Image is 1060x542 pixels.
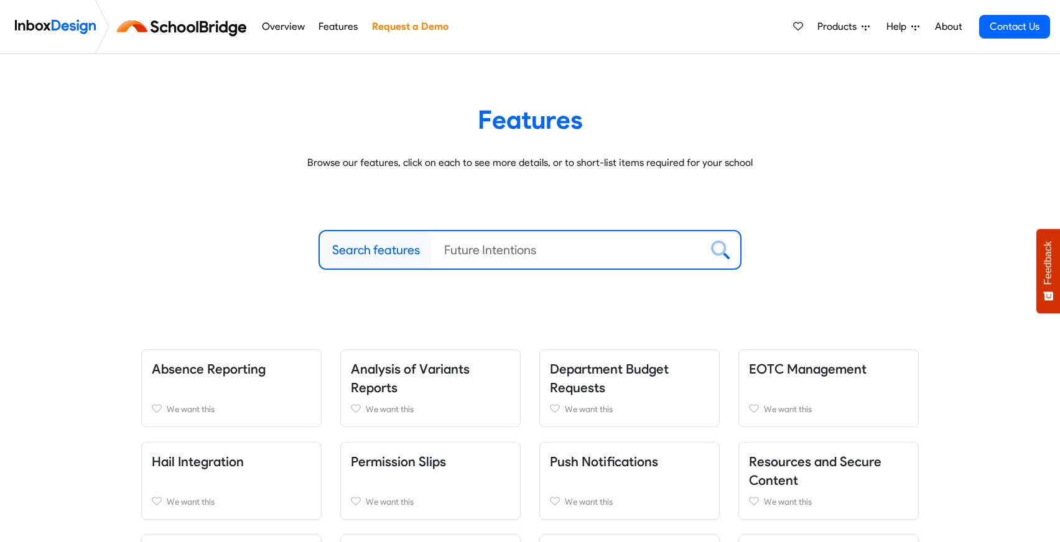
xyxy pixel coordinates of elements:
[351,494,510,509] a: We want this
[764,404,812,414] span: We want this
[151,155,909,170] p: Browse our features, click on each to see more details, or to short-list items required for your ...
[167,404,215,414] span: We want this
[351,361,470,395] a: Analysis of Variants Reports
[1036,229,1060,313] button: Feedback - Show survey
[550,494,709,509] a: We want this
[351,454,446,469] a: Permission Slips
[886,19,911,34] span: Help
[332,241,420,259] label: Search features
[550,402,709,416] a: We want this
[114,12,254,42] img: schoolbridge logo
[331,349,530,427] div: Analysis of Variants Reports
[152,402,311,416] a: We want this
[351,402,510,416] a: We want this
[366,404,414,414] span: We want this
[565,404,613,414] span: We want this
[152,361,266,377] a: Absence Reporting
[167,497,215,507] span: We want this
[151,104,909,135] heading: Features
[152,454,244,469] a: Hail Integration
[432,231,701,269] input: Future Intentions
[331,442,530,520] div: Permission Slips
[530,349,729,427] div: Department Budget Requests
[881,14,924,39] a: Help
[931,14,965,39] a: About
[749,454,881,488] a: Resources and Secure Content
[764,497,812,507] span: We want this
[550,454,658,469] a: Push Notifications
[132,442,331,520] div: Hail Integration
[817,19,862,34] span: Products
[530,442,729,520] div: Push Notifications
[315,14,361,39] a: Features
[729,442,928,520] div: Resources and Secure Content
[979,15,1050,39] a: Contact Us
[1043,241,1054,285] span: Feedback
[565,497,613,507] span: We want this
[812,14,875,39] a: Products
[749,402,908,416] a: We want this
[368,14,452,39] a: Request a Demo
[749,494,908,509] a: We want this
[132,349,331,427] div: Absence Reporting
[152,494,311,509] a: We want this
[729,349,928,427] div: EOTC Management
[749,361,867,377] a: EOTC Management
[258,14,308,39] a: Overview
[550,361,669,395] a: Department Budget Requests
[366,497,414,507] span: We want this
